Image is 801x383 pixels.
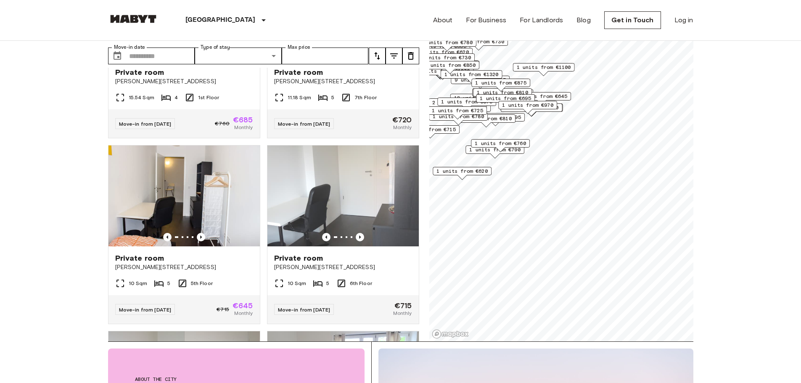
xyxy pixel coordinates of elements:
img: Marketing picture of unit DE-01-302-017-02 [267,145,419,246]
div: Map marker [433,167,492,180]
button: Previous image [322,233,330,241]
img: Habyt [108,15,159,23]
div: Map marker [401,125,460,138]
span: 1 units from €620 [418,48,469,56]
span: 1 units from €730 [453,38,504,45]
span: [PERSON_NAME][STREET_ADDRESS] [115,77,253,86]
span: 1 units from €780 [421,39,473,46]
div: Map marker [498,101,557,114]
span: 10 Sqm [129,280,148,287]
span: 5 [167,280,170,287]
span: 1 units from €970 [502,101,553,109]
div: Map marker [472,88,531,101]
div: Map marker [428,106,487,119]
button: Previous image [356,233,364,241]
button: Previous image [163,233,172,241]
span: 1 units from €790 [469,146,521,153]
img: Marketing picture of unit DE-01-302-014-01 [108,145,260,246]
span: 1 units from €695 [480,95,531,102]
span: Move-in from [DATE] [119,306,172,313]
span: Monthly [393,124,412,131]
span: 5 [326,280,329,287]
div: Map marker [418,38,476,51]
div: Map marker [512,92,571,105]
button: Choose date [109,48,126,64]
span: [PERSON_NAME][STREET_ADDRESS] [115,263,253,272]
span: 18 units from €650 [454,94,508,102]
span: 7th Floor [354,94,377,101]
span: 1 units from €715 [404,126,456,133]
label: Type of stay [201,44,230,51]
span: 1 units from €875 [475,79,526,87]
span: Monthly [234,309,253,317]
span: 1 units from €810 [477,89,528,96]
span: 5th Floor [191,280,213,287]
a: Mapbox logo [432,329,469,339]
a: Get in Touch [604,11,661,29]
span: 6th Floor [350,280,372,287]
span: 1 units from €760 [475,140,526,147]
span: 1 units from €1320 [444,71,498,78]
label: Max price [288,44,310,51]
span: 2 units from €865 [432,99,484,106]
span: 9 units from €635 [455,76,506,84]
span: 1 units from €850 [424,61,476,69]
a: Marketing picture of unit DE-01-302-014-01Previous imagePrevious imagePrivate room[PERSON_NAME][S... [108,145,260,324]
span: 6 units from €645 [516,92,567,100]
span: Move-in from [DATE] [119,121,172,127]
span: [PERSON_NAME][STREET_ADDRESS] [274,77,412,86]
div: Map marker [501,103,563,116]
span: Move-in from [DATE] [278,121,330,127]
div: Map marker [449,37,508,50]
span: €715 [217,306,229,313]
div: Map marker [465,145,524,158]
label: Move-in date [114,44,145,51]
div: Map marker [429,112,488,125]
div: Map marker [471,139,530,152]
span: €685 [233,116,253,124]
span: 1 units from €620 [436,167,488,175]
span: Monthly [393,309,412,317]
span: 5 [331,94,334,101]
span: Move-in from [DATE] [278,306,330,313]
p: [GEOGRAPHIC_DATA] [185,15,256,25]
button: Previous image [197,233,205,241]
span: Private room [274,67,323,77]
span: 1 units from €725 [432,107,483,114]
span: 4 [174,94,178,101]
div: Map marker [474,89,533,102]
span: Private room [115,253,164,263]
span: 15.54 Sqm [129,94,154,101]
a: Blog [576,15,591,25]
span: 1 units from €810 [460,115,512,122]
button: tune [386,48,402,64]
span: 1 units from €1100 [516,63,571,71]
div: Map marker [457,114,515,127]
div: Map marker [416,53,475,66]
div: Map marker [466,113,525,126]
div: Map marker [513,63,574,76]
button: tune [369,48,386,64]
div: Map marker [437,98,496,111]
div: Map marker [471,79,530,92]
span: 10 Sqm [288,280,307,287]
a: Marketing picture of unit DE-01-302-017-02Previous imagePrevious imagePrivate room[PERSON_NAME][S... [267,145,419,324]
div: Map marker [451,76,510,89]
span: 11.18 Sqm [288,94,311,101]
span: 1st Floor [198,94,219,101]
div: Map marker [473,88,532,101]
a: For Landlords [520,15,563,25]
span: €715 [394,302,412,309]
span: Monthly [234,124,253,131]
span: €720 [392,116,412,124]
div: Map marker [440,70,502,83]
span: 1 units from €875 [441,98,492,106]
span: Private room [274,253,323,263]
span: 1 units from €695 [470,114,521,121]
div: Map marker [420,61,479,74]
div: Map marker [450,94,512,107]
div: Map marker [500,103,562,116]
span: 1 units from €1280 [504,104,558,111]
a: For Business [466,15,506,25]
